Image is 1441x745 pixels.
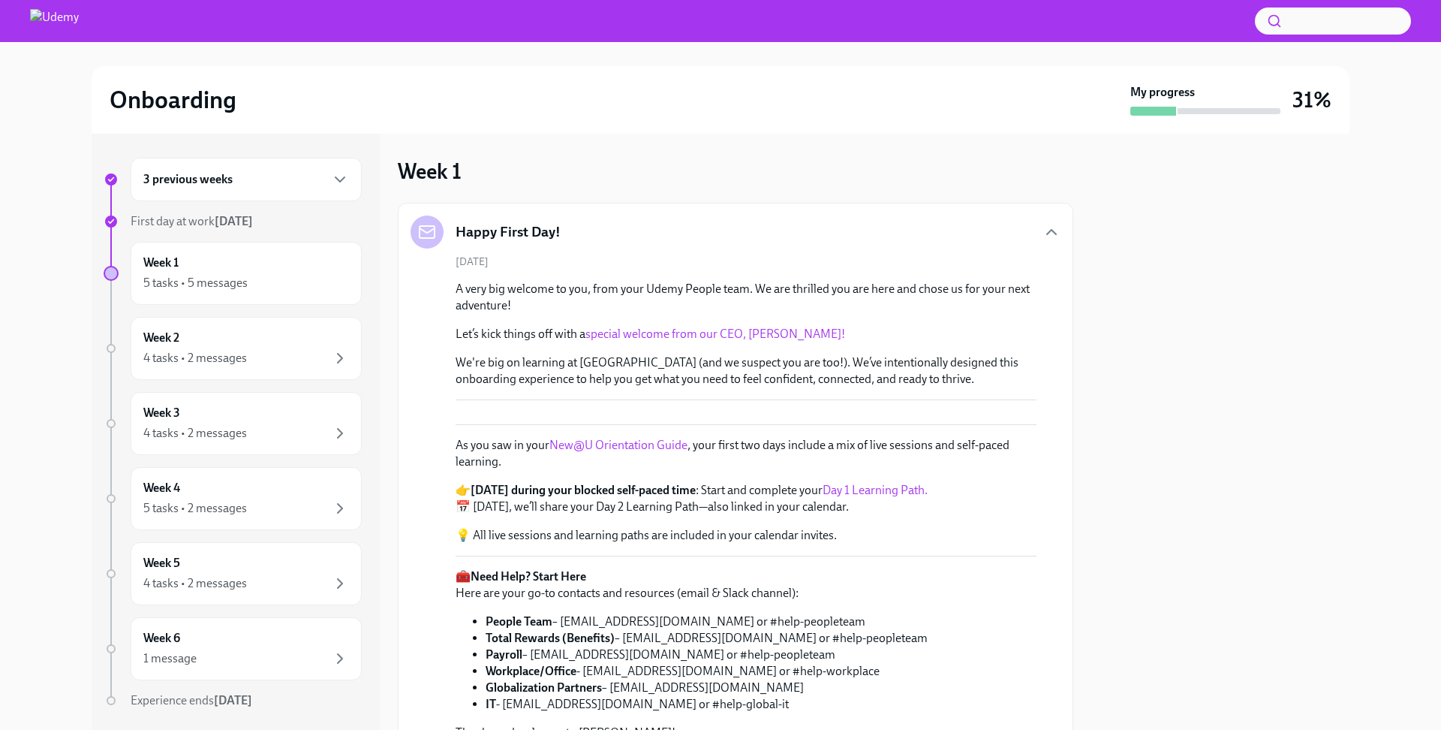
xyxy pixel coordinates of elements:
img: Udemy [30,9,79,33]
p: A very big welcome to you, from your Udemy People team. We are thrilled you are here and chose us... [456,281,1036,314]
p: 💡 All live sessions and learning paths are included in your calendar invites. [456,527,1036,544]
strong: Need Help? Start Here [471,569,586,584]
li: – [EMAIL_ADDRESS][DOMAIN_NAME] [486,680,928,696]
h3: Week 1 [398,158,462,185]
strong: Total Rewards (Benefits) [486,631,615,645]
h6: Week 4 [143,480,180,496]
span: [DATE] [456,255,489,269]
p: Thanks and welcome to [PERSON_NAME]! [456,725,928,741]
h6: Week 1 [143,255,179,271]
div: 4 tasks • 2 messages [143,425,247,442]
p: 🧰 Here are your go-to contacts and resources (email & Slack channel): [456,569,928,602]
strong: [DATE] [214,693,252,707]
h6: Week 2 [143,330,179,346]
div: 1 message [143,650,197,667]
h6: 3 previous weeks [143,171,233,188]
a: special welcome from our CEO, [PERSON_NAME]! [585,327,845,341]
strong: Workplace/Office [486,664,576,678]
a: Week 15 tasks • 5 messages [104,242,362,305]
div: 4 tasks • 2 messages [143,350,247,366]
h5: Happy First Day! [456,222,561,242]
p: 👉 : Start and complete your 📅 [DATE], we’ll share your Day 2 Learning Path—also linked in your ca... [456,482,1036,515]
a: Week 45 tasks • 2 messages [104,467,362,530]
div: 5 tasks • 2 messages [143,500,247,517]
a: Week 61 message [104,617,362,680]
span: First day at work [131,214,253,228]
h2: Onboarding [110,85,236,115]
strong: Globalization Partners [486,680,602,695]
span: Experience ends [131,693,252,707]
li: - [EMAIL_ADDRESS][DOMAIN_NAME] or #help-global-it [486,696,928,713]
a: First day at work[DATE] [104,213,362,230]
p: As you saw in your , your first two days include a mix of live sessions and self-paced learning. [456,437,1036,470]
div: 5 tasks • 5 messages [143,275,248,291]
h6: Week 3 [143,405,180,421]
a: New@U Orientation Guide [549,438,687,452]
li: – [EMAIL_ADDRESS][DOMAIN_NAME] or #help-peopleteam [486,630,928,647]
div: 3 previous weeks [131,158,362,201]
strong: My progress [1130,84,1195,101]
li: – [EMAIL_ADDRESS][DOMAIN_NAME] or #help-peopleteam [486,614,928,630]
p: We're big on learning at [GEOGRAPHIC_DATA] (and we suspect you are too!). We’ve intentionally des... [456,354,1036,388]
strong: IT [486,697,496,711]
a: Week 24 tasks • 2 messages [104,317,362,380]
strong: Payroll [486,647,522,662]
a: Day 1 Learning Path. [823,483,928,497]
h6: Week 5 [143,555,180,572]
div: 4 tasks • 2 messages [143,575,247,592]
li: – [EMAIL_ADDRESS][DOMAIN_NAME] or #help-peopleteam [486,647,928,663]
strong: People Team [486,614,552,629]
h6: Week 6 [143,630,180,647]
strong: [DATE] during your blocked self-paced time [471,483,696,497]
p: Let’s kick things off with a [456,326,1036,342]
h3: 31% [1292,86,1331,113]
li: - [EMAIL_ADDRESS][DOMAIN_NAME] or #help-workplace [486,663,928,680]
a: Week 34 tasks • 2 messages [104,392,362,455]
a: Week 54 tasks • 2 messages [104,542,362,605]
strong: [DATE] [215,214,253,228]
